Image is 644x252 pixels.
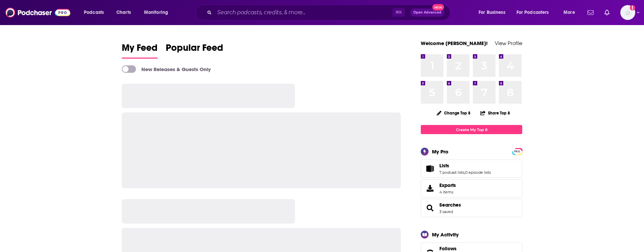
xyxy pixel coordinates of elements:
span: New [432,4,444,10]
span: Logged in as ldigiovine [620,5,635,20]
a: Popular Feed [166,42,223,59]
span: Searches [421,199,522,217]
span: Lists [421,160,522,178]
span: Popular Feed [166,42,223,58]
img: Podchaser - Follow, Share and Rate Podcasts [5,6,70,19]
span: Exports [439,182,456,188]
img: User Profile [620,5,635,20]
a: My Feed [122,42,158,59]
span: Open Advanced [413,11,441,14]
input: Search podcasts, credits, & more... [214,7,392,18]
div: My Pro [432,148,448,155]
a: Show notifications dropdown [585,7,596,18]
span: ⌘ K [392,8,405,17]
div: My Activity [432,231,459,238]
a: Lists [423,164,437,173]
button: Share Top 8 [480,106,510,120]
a: View Profile [495,40,522,46]
button: open menu [559,7,583,18]
span: Follows [439,246,457,252]
a: Follows [439,246,499,252]
button: open menu [79,7,113,18]
span: Monitoring [144,8,168,17]
span: Lists [439,163,449,169]
a: Lists [439,163,491,169]
span: For Podcasters [516,8,549,17]
a: New Releases & Guests Only [122,65,211,73]
a: Searches [423,203,437,213]
a: 3 saved [439,209,453,214]
button: Show profile menu [620,5,635,20]
a: Searches [439,202,461,208]
span: More [563,8,575,17]
button: open menu [512,7,559,18]
button: Change Top 8 [433,109,475,117]
div: Search podcasts, credits, & more... [202,5,457,20]
a: Welcome [PERSON_NAME]! [421,40,488,46]
button: open menu [474,7,514,18]
a: 0 episode lists [465,170,491,175]
a: Show notifications dropdown [602,7,612,18]
a: Charts [112,7,135,18]
a: PRO [513,149,521,154]
button: open menu [139,7,177,18]
a: Create My Top 8 [421,125,522,134]
span: 4 items [439,190,456,194]
span: Exports [423,184,437,193]
span: Podcasts [84,8,104,17]
span: My Feed [122,42,158,58]
span: For Business [479,8,505,17]
button: Open AdvancedNew [410,8,444,17]
span: Charts [116,8,131,17]
a: Exports [421,179,522,197]
a: 7 podcast lists [439,170,464,175]
svg: Add a profile image [630,5,635,10]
